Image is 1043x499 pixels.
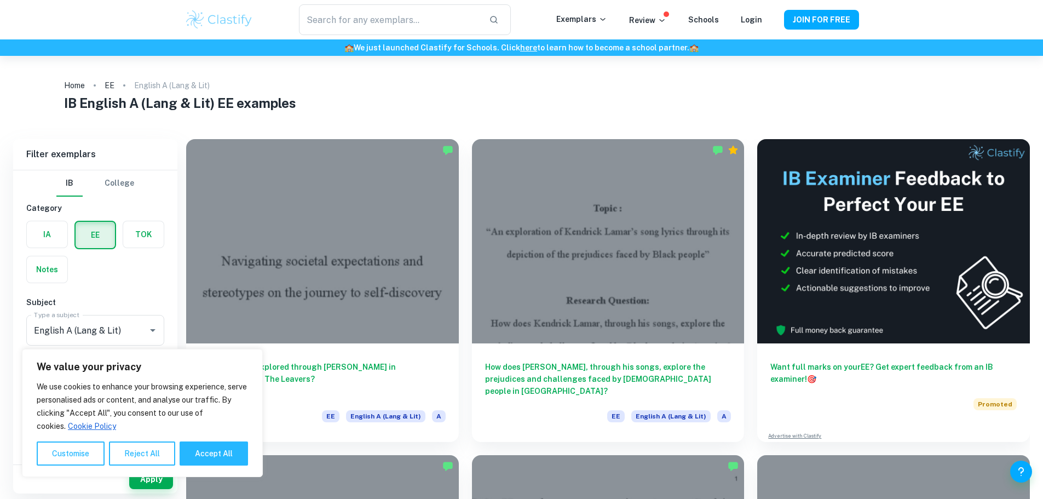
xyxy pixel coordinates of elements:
[37,441,105,466] button: Customise
[741,15,762,24] a: Login
[485,361,731,397] h6: How does [PERSON_NAME], through his songs, explore the prejudices and challenges faced by [DEMOGR...
[13,139,177,170] h6: Filter exemplars
[728,145,739,156] div: Premium
[346,410,425,422] span: English A (Lang & Lit)
[757,139,1030,442] a: Want full marks on yourEE? Get expert feedback from an IB examiner!PromotedAdvertise with Clastify
[556,13,607,25] p: Exemplars
[56,170,83,197] button: IB
[37,360,248,374] p: We value your privacy
[631,410,711,422] span: English A (Lang & Lit)
[105,170,134,197] button: College
[689,43,699,52] span: 🏫
[64,78,85,93] a: Home
[442,145,453,156] img: Marked
[728,461,739,472] img: Marked
[629,14,666,26] p: Review
[757,139,1030,343] img: Thumbnail
[768,432,821,440] a: Advertise with Clastify
[123,221,164,248] button: TOK
[27,221,67,248] button: IA
[186,139,459,442] a: How is identity explored through [PERSON_NAME] in [PERSON_NAME] The Leavers?EEEnglish A (Lang & L...
[145,323,160,338] button: Open
[129,469,173,489] button: Apply
[717,410,731,422] span: A
[105,78,114,93] a: EE
[1010,461,1032,483] button: Help and Feedback
[199,361,446,397] h6: How is identity explored through [PERSON_NAME] in [PERSON_NAME] The Leavers?
[134,79,210,91] p: English A (Lang & Lit)
[784,10,859,30] button: JOIN FOR FREE
[76,222,115,248] button: EE
[520,43,537,52] a: here
[607,410,625,422] span: EE
[180,441,248,466] button: Accept All
[64,93,979,113] h1: IB English A (Lang & Lit) EE examples
[770,361,1017,385] h6: Want full marks on your EE ? Get expert feedback from an IB examiner!
[27,256,67,283] button: Notes
[322,410,339,422] span: EE
[26,202,164,214] h6: Category
[442,461,453,472] img: Marked
[973,398,1017,410] span: Promoted
[432,410,446,422] span: A
[688,15,719,24] a: Schools
[26,296,164,308] h6: Subject
[2,42,1041,54] h6: We just launched Clastify for Schools. Click to learn how to become a school partner.
[185,9,254,31] img: Clastify logo
[37,380,248,433] p: We use cookies to enhance your browsing experience, serve personalised ads or content, and analys...
[34,310,79,319] label: Type a subject
[712,145,723,156] img: Marked
[807,375,816,383] span: 🎯
[299,4,480,35] input: Search for any exemplars...
[22,349,263,477] div: We value your privacy
[344,43,354,52] span: 🏫
[67,421,117,431] a: Cookie Policy
[472,139,745,442] a: How does [PERSON_NAME], through his songs, explore the prejudices and challenges faced by [DEMOGR...
[109,441,175,466] button: Reject All
[56,170,134,197] div: Filter type choice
